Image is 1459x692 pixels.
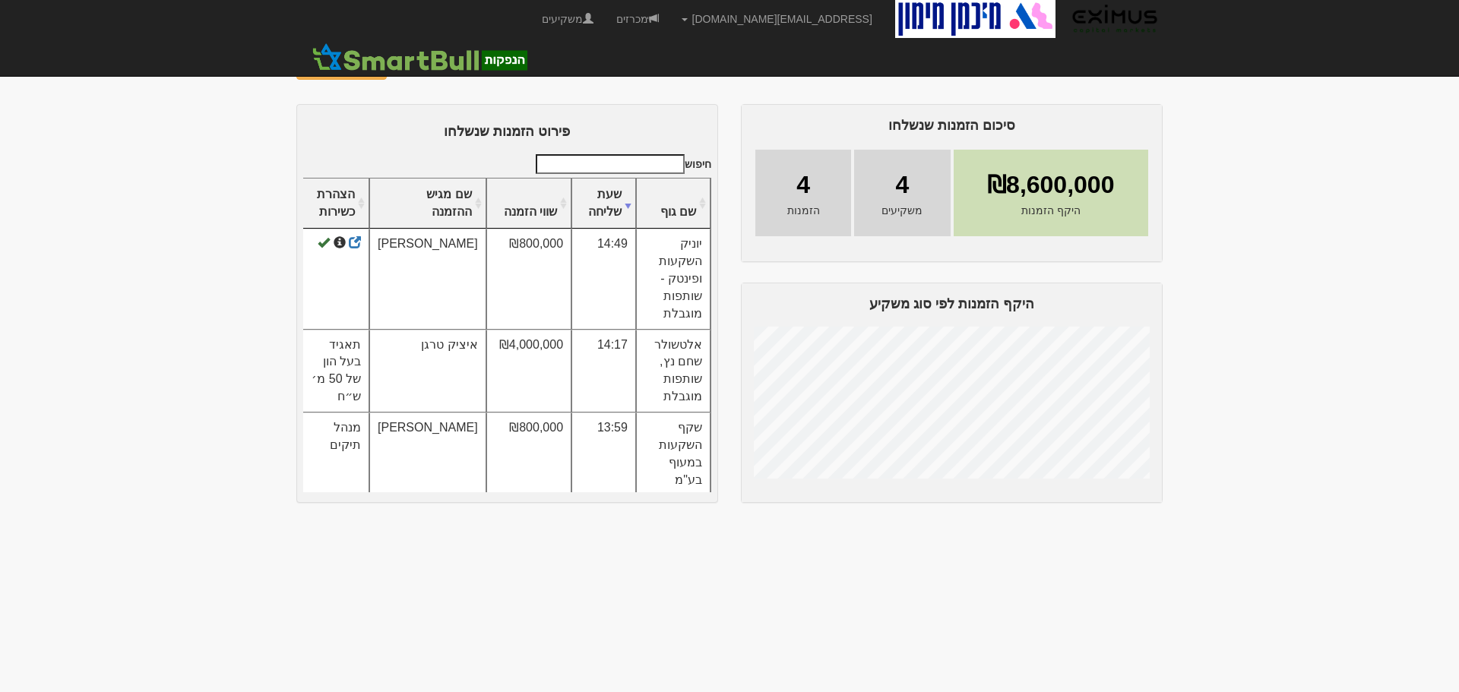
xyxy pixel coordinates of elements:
[536,154,685,174] input: חיפוש
[369,330,486,412] td: איציק טרגן
[330,421,361,451] span: מנהל תיקים
[787,203,820,218] span: הזמנות
[369,179,486,229] th: שם מגיש ההזמנה : activate to sort column ascending
[796,168,810,203] span: 4
[308,42,531,72] img: SmartBull Logo
[636,412,711,495] td: שקף השקעות במעוף בע"מ
[987,168,1114,203] span: ₪8,600,000
[571,179,636,229] th: שעת שליחה : activate to sort column ascending
[571,229,636,329] td: 14:49
[571,412,636,495] td: 13:59
[895,168,909,203] span: 4
[636,229,711,329] td: יוניק השקעות ופינטק - שותפות מוגבלת
[486,229,571,329] td: ₪800,000
[881,203,923,218] span: משקיעים
[312,338,361,403] span: תאגיד בעל הון של 50 מ׳ ש״ח
[369,412,486,495] td: [PERSON_NAME]
[869,296,1034,311] span: היקף הזמנות לפי סוג משקיע
[636,179,711,229] th: שם גוף : activate to sort column ascending
[302,179,369,229] th: הצהרת כשירות : activate to sort column ascending
[486,412,571,495] td: ₪800,000
[486,179,571,229] th: שווי הזמנה : activate to sort column ascending
[369,229,486,329] td: [PERSON_NAME]
[571,330,636,412] td: 14:17
[486,330,571,412] td: ₪4,000,000
[888,118,1015,133] span: סיכום הזמנות שנשלחו
[444,124,570,139] span: פירוט הזמנות שנשלחו
[530,154,711,174] label: חיפוש
[1021,203,1081,218] span: היקף הזמנות
[636,330,711,412] td: אלטשולר שחם נץ, שותפות מוגבלת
